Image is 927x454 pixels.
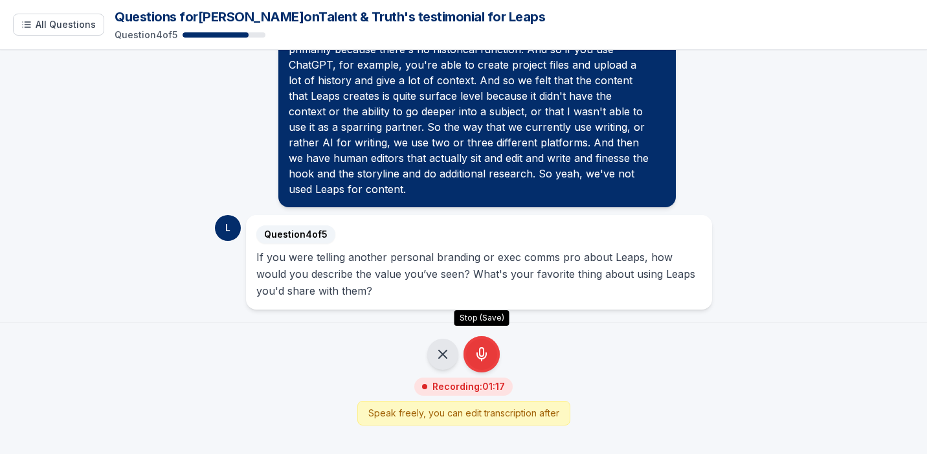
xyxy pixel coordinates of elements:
div: We don't use Leaps much for creating content, as far as I'm aware, primarily because there's no h... [289,26,665,197]
button: Show all questions [13,14,104,36]
span: Question 4 of 5 [256,225,335,244]
div: Speak freely, you can edit transcription after [357,401,570,426]
p: If you were telling another personal branding or exec comms pro about Leaps, how would you descri... [256,249,702,299]
button: Stop Recording - Save Audio [463,336,500,372]
div: Recording: 01:17 [414,378,513,396]
div: L [215,215,241,241]
p: Question 4 of 5 [115,28,177,41]
button: Cancel Recording - Discard Audio [427,339,458,370]
h1: Questions for [PERSON_NAME] on Talent & Truth's testimonial for Leaps [115,8,914,26]
span: All Questions [36,18,96,31]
